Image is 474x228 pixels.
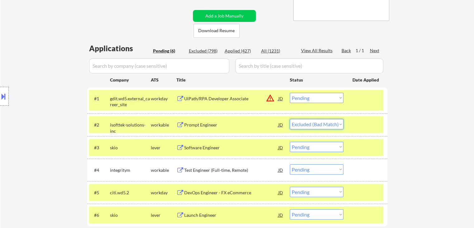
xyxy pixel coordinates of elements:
[184,212,278,218] div: Launch Engineer
[110,212,151,218] div: skio
[278,187,284,198] div: JD
[151,122,176,128] div: workable
[278,119,284,130] div: JD
[278,142,284,153] div: JD
[290,74,343,85] div: Status
[189,48,220,54] div: Excluded (798)
[176,77,284,83] div: Title
[278,93,284,104] div: JD
[184,145,278,151] div: Software Engineer
[352,77,380,83] div: Date Applied
[184,167,278,173] div: Test Engineer (Full-time, Remote)
[110,96,151,108] div: gdit.wd5.external_career_site
[89,58,229,73] input: Search by company (case sensitive)
[151,190,176,196] div: workday
[301,47,334,54] div: View All Results
[184,122,278,128] div: Prompt Engineer
[110,77,151,83] div: Company
[184,96,278,102] div: UiPath/RPA Developer Associate
[89,45,151,52] div: Applications
[110,190,151,196] div: citi.wd5.2
[110,167,151,173] div: integritym
[153,48,184,54] div: Pending (6)
[110,145,151,151] div: skio
[151,212,176,218] div: lever
[94,212,105,218] div: #6
[94,190,105,196] div: #5
[342,47,352,54] div: Back
[184,190,278,196] div: DevOps Engineer - FX eCommerce
[356,47,370,54] div: 1 / 1
[151,96,176,102] div: workday
[193,10,256,22] button: Add a Job Manually
[370,47,380,54] div: Next
[261,48,292,54] div: All (1231)
[94,167,105,173] div: #4
[235,58,383,73] input: Search by title (case sensitive)
[110,122,151,134] div: isofttek-solutions-inc
[278,209,284,221] div: JD
[194,24,240,38] button: Download Resume
[151,167,176,173] div: workable
[151,145,176,151] div: lever
[278,164,284,176] div: JD
[225,48,256,54] div: Applied (427)
[266,94,275,102] button: warning_amber
[151,77,176,83] div: ATS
